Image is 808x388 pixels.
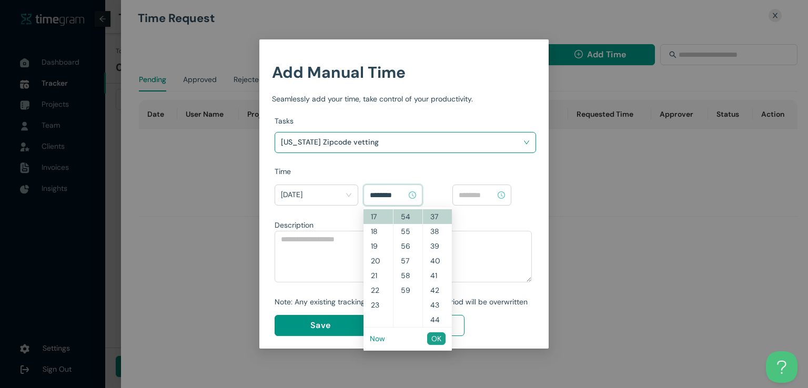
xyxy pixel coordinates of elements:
[393,253,422,268] div: 57
[275,115,536,127] div: Tasks
[363,298,393,312] div: 23
[275,166,536,177] div: Time
[423,298,452,312] div: 43
[363,268,393,283] div: 21
[423,312,452,327] div: 44
[275,315,366,336] button: Save
[393,239,422,253] div: 56
[766,351,797,383] iframe: Toggle Customer Support
[423,268,452,283] div: 41
[272,93,536,105] div: Seamlessly add your time, take control of your productivity.
[310,319,330,332] span: Save
[427,332,446,345] button: OK
[423,253,452,268] div: 40
[423,209,452,224] div: 37
[275,296,532,308] div: Note: Any existing tracking data for the selected period will be overwritten
[281,134,405,150] h1: [US_STATE] Zipcode vetting
[393,283,422,298] div: 59
[423,283,452,298] div: 42
[363,224,393,239] div: 18
[363,283,393,298] div: 22
[393,209,422,224] div: 54
[423,224,452,239] div: 38
[363,253,393,268] div: 20
[272,60,536,85] h1: Add Manual Time
[423,239,452,253] div: 39
[363,239,393,253] div: 19
[370,334,385,343] a: Now
[363,209,393,224] div: 17
[275,219,532,231] div: Description
[393,268,422,283] div: 58
[431,333,441,344] span: OK
[393,224,422,239] div: 55
[281,187,352,203] span: Today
